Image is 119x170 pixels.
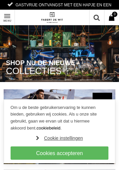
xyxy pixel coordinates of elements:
span: 0 [112,12,117,17]
a: Cookie instellingen [11,133,108,143]
img: PME [4,89,115,164]
p: Om u de beste gebruikerservaring te kunnen bieden, gebruiken wij cookies. Als u onze site gebruik... [11,104,102,132]
img: Fabert de Wit [40,12,63,23]
a: Fabert de Wit [31,10,87,25]
span: SHOP NU DE NIEUWE [6,59,75,66]
a: cookiebeleid [37,126,60,130]
a: Cookies accepteren [11,146,108,160]
span: COLLECTIES [6,66,61,76]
